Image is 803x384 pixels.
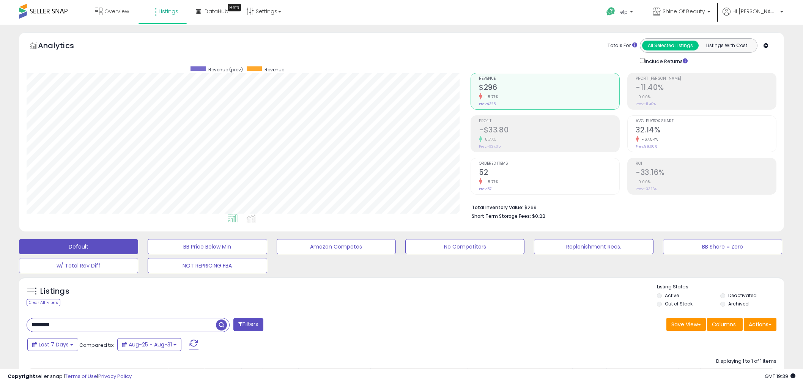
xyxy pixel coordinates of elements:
[663,8,705,15] span: Shine Of Beauty
[98,373,132,380] a: Privacy Policy
[636,119,776,123] span: Avg. Buybox Share
[534,239,653,254] button: Replenishment Recs.
[636,102,656,106] small: Prev: -11.40%
[205,8,228,15] span: DataHub
[636,162,776,166] span: ROI
[642,41,699,50] button: All Selected Listings
[27,299,60,306] div: Clear All Filters
[636,187,657,191] small: Prev: -33.16%
[744,318,776,331] button: Actions
[639,137,658,142] small: -67.54%
[663,239,782,254] button: BB Share = Zero
[636,83,776,93] h2: -11.40%
[38,40,89,53] h5: Analytics
[617,9,628,15] span: Help
[233,318,263,331] button: Filters
[148,239,267,254] button: BB Price Below Min
[8,373,35,380] strong: Copyright
[732,8,778,15] span: Hi [PERSON_NAME]
[707,318,743,331] button: Columns
[636,144,657,149] small: Prev: 99.00%
[482,179,498,185] small: -8.77%
[716,358,776,365] div: Displaying 1 to 1 of 1 items
[666,318,706,331] button: Save View
[665,292,679,299] label: Active
[479,126,619,136] h2: -$33.80
[472,202,771,211] li: $269
[40,286,69,297] h5: Listings
[117,338,181,351] button: Aug-25 - Aug-31
[65,373,97,380] a: Terms of Use
[265,66,284,73] span: Revenue
[665,301,693,307] label: Out of Stock
[606,7,616,16] i: Get Help
[698,41,755,50] button: Listings With Cost
[608,42,637,49] div: Totals For
[479,119,619,123] span: Profit
[479,187,491,191] small: Prev: 57
[634,57,697,65] div: Include Returns
[482,137,496,142] small: 8.77%
[657,283,784,291] p: Listing States:
[479,83,619,93] h2: $296
[479,168,619,178] h2: 52
[728,301,749,307] label: Archived
[728,292,757,299] label: Deactivated
[472,204,523,211] b: Total Inventory Value:
[405,239,524,254] button: No Competitors
[479,162,619,166] span: Ordered Items
[79,342,114,349] span: Compared to:
[19,239,138,254] button: Default
[129,341,172,348] span: Aug-25 - Aug-31
[228,4,241,11] div: Tooltip anchor
[208,66,243,73] span: Revenue (prev)
[636,77,776,81] span: Profit [PERSON_NAME]
[636,168,776,178] h2: -33.16%
[148,258,267,273] button: NOT REPRICING FBA
[479,144,501,149] small: Prev: -$37.05
[712,321,736,328] span: Columns
[479,77,619,81] span: Revenue
[8,373,132,380] div: seller snap | |
[479,102,496,106] small: Prev: $325
[765,373,795,380] span: 2025-09-8 19:39 GMT
[636,179,651,185] small: 0.00%
[472,213,531,219] b: Short Term Storage Fees:
[159,8,178,15] span: Listings
[532,212,545,220] span: $0.22
[636,94,651,100] small: 0.00%
[482,94,498,100] small: -8.77%
[636,126,776,136] h2: 32.14%
[600,1,641,25] a: Help
[39,341,69,348] span: Last 7 Days
[19,258,138,273] button: w/ Total Rev Diff
[277,239,396,254] button: Amazon Competes
[27,338,78,351] button: Last 7 Days
[723,8,783,25] a: Hi [PERSON_NAME]
[104,8,129,15] span: Overview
